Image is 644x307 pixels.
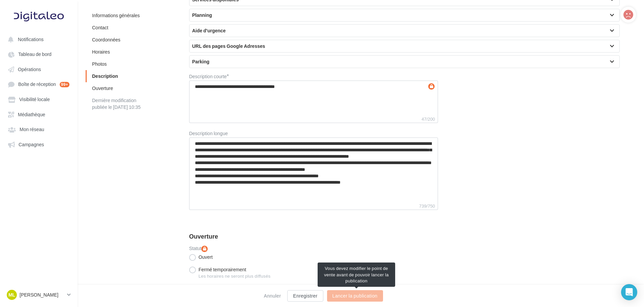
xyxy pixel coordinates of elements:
a: Informations générales [92,12,140,18]
span: Opérations [18,66,41,72]
label: Fermé temporairement [189,267,246,273]
a: Tableau de bord [4,48,74,60]
a: Visibilité locale [4,93,74,105]
div: Planning [192,12,617,19]
label: 739/750 [189,203,438,210]
label: 47/200 [189,116,438,123]
div: Aide d'urgence [192,27,617,34]
span: Boîte de réception [18,82,56,87]
a: Campagnes [4,138,74,150]
div: URL des pages Google Adresses [192,43,617,50]
div: Dernière modification publiée le [DATE] 10:35 [86,94,146,113]
div: 99+ [60,82,69,87]
a: Opérations [4,63,74,75]
span: ML [8,291,15,298]
div: Ouverture [189,233,218,239]
label: Description longue [189,131,228,136]
label: Ouvert [189,254,213,261]
button: Enregistrer [287,290,323,302]
button: Lancer la publication [327,290,383,302]
a: Boîte de réception 99+ [4,78,74,90]
a: ML [PERSON_NAME] [5,288,72,301]
button: Annuler [261,292,284,300]
a: Description [92,73,118,79]
a: Ouverture [92,85,113,91]
a: Photos [92,61,107,67]
a: Médiathèque [4,108,74,120]
span: Campagnes [19,142,44,147]
span: Médiathèque [18,112,45,117]
button: Notifications [4,33,71,45]
a: Horaires [92,49,110,55]
div: Parking [192,58,617,65]
a: Contact [92,25,108,30]
p: [PERSON_NAME] [20,291,64,298]
div: Vous devez modifier le point de vente avant de pouvoir lancer la publication [318,263,395,287]
span: Visibilité locale [19,97,50,102]
div: Open Intercom Messenger [621,284,637,300]
label: Statut [189,246,441,252]
div: Les horaires ne seront plus diffusés [199,273,441,279]
span: Tableau de bord [18,52,52,57]
label: Description courte [189,73,438,79]
a: Coordonnées [92,37,120,42]
span: Mon réseau [20,127,44,132]
a: Mon réseau [4,123,74,135]
span: Notifications [18,36,43,42]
